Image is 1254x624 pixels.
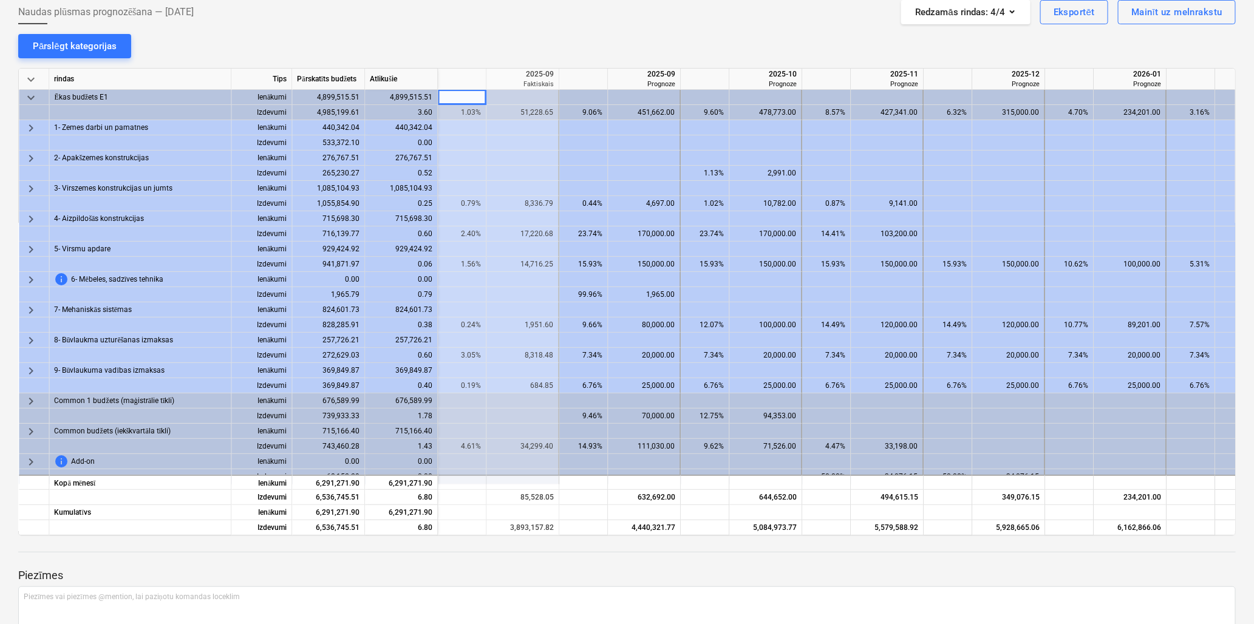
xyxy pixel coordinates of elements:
div: 2,991.00 [734,166,796,181]
div: 0.06 [365,257,438,272]
div: 2026-01 [1099,69,1161,80]
div: Kumulatīvs [49,505,231,520]
div: 15.93% [807,257,845,272]
div: 50.00% [807,469,845,484]
div: 632,692.00 [613,490,675,505]
div: 34,076.15 [977,469,1039,484]
div: 9,141.00 [856,196,918,211]
span: 2- Apakšzemes konstrukcijas [54,151,149,166]
div: 5,928,665.06 [977,520,1040,535]
div: 15.93% [929,257,967,272]
div: 25,000.00 [977,378,1039,393]
div: 12.07% [686,317,724,333]
span: keyboard_arrow_right [24,364,38,378]
div: 20,000.00 [613,348,675,363]
div: 14.93% [564,439,602,454]
span: keyboard_arrow_right [24,455,38,469]
div: Izdevumi [231,348,292,363]
span: Add-on [71,454,95,469]
div: 14.41% [807,226,845,242]
div: 4.47% [807,439,845,454]
div: 34,076.15 [856,469,918,484]
div: 824,601.73 [365,302,438,317]
div: 10.62% [1050,257,1088,272]
div: Ienākumi [231,272,292,287]
div: 6.76% [564,378,602,393]
button: Pārslēgt kategorijas [18,34,131,58]
div: Mainīt uz melnrakstu [1131,4,1222,20]
div: 150,000.00 [977,257,1039,272]
div: 929,424.92 [365,242,438,257]
div: 2025-10 [734,69,797,80]
div: 451,662.00 [613,105,675,120]
div: Izdevumi [231,287,292,302]
div: 6.32% [929,105,967,120]
div: 276,767.51 [292,151,365,166]
div: 929,424.92 [292,242,365,257]
div: Izdevumi [231,490,292,505]
div: 6,536,745.51 [292,520,365,535]
div: 715,698.30 [292,211,365,226]
div: 1,951.60 [491,317,553,333]
div: 440,342.04 [365,120,438,135]
div: Izdevumi [231,439,292,454]
div: 7.34% [1050,348,1088,363]
div: Izdevumi [231,378,292,393]
div: 150,000.00 [856,257,918,272]
div: Izdevumi [231,317,292,333]
div: 715,166.40 [365,424,438,439]
div: 7.34% [929,348,967,363]
div: Ienākumi [231,475,292,490]
div: 70,000.00 [613,409,675,424]
div: 14,716.25 [491,257,553,272]
div: Ienākumi [231,242,292,257]
div: 4,697.00 [613,196,675,211]
div: 20,000.00 [977,348,1039,363]
div: 0.38 [365,317,438,333]
div: 644,652.00 [734,490,797,505]
div: 0.25 [365,196,438,211]
div: Ienākumi [231,211,292,226]
div: Izdevumi [231,226,292,242]
div: 234,201.00 [1099,105,1160,120]
div: 100,000.00 [1099,257,1160,272]
div: 25,000.00 [734,378,796,393]
div: 4,440,321.77 [613,520,675,535]
div: Ienākumi [231,424,292,439]
div: 25,000.00 [613,378,675,393]
span: 7- Mehaniskās sistēmas [54,302,132,317]
div: 1.43 [365,439,438,454]
div: 6.76% [807,378,845,393]
div: 1,965.00 [613,287,675,302]
div: 4,899,515.51 [365,90,438,105]
div: 828,285.91 [292,317,365,333]
div: 440,342.04 [292,120,365,135]
div: 0.00 [365,469,438,484]
div: 0.00 [365,454,438,469]
div: Ienākumi [231,151,292,166]
div: Ienākumi [231,454,292,469]
div: 941,871.97 [292,257,365,272]
div: 6.80 [365,490,438,505]
div: 14.49% [807,317,845,333]
div: Ienākumi [231,393,292,409]
div: 0.44% [564,196,602,211]
span: keyboard_arrow_down [24,90,38,105]
div: 8,336.79 [491,196,553,211]
div: 0.00 [292,272,365,287]
div: 0.24% [443,317,481,333]
div: 4,899,515.51 [292,90,365,105]
div: 15.93% [686,257,724,272]
div: 14.49% [929,317,967,333]
div: 5.31% [1171,257,1210,272]
div: 824,601.73 [292,302,365,317]
div: 1,965.79 [292,287,365,302]
div: 743,460.28 [292,439,365,454]
div: 715,698.30 [365,211,438,226]
span: 9- Būvlaukuma vadības izmaksas [54,363,164,378]
div: 0.79% [443,196,481,211]
div: Ienākumi [231,505,292,520]
div: 8,318.48 [491,348,553,363]
div: 99.96% [564,287,602,302]
p: Piezīmes [18,568,1236,583]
